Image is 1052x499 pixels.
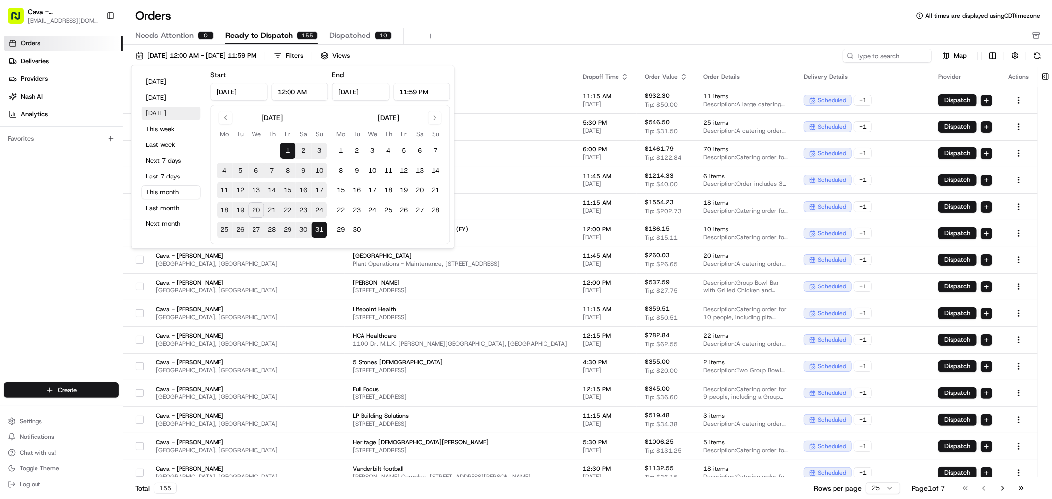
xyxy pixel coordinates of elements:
button: 17 [365,182,381,198]
button: 13 [249,182,264,198]
button: 20 [249,202,264,218]
button: 6 [249,163,264,178]
span: Description: Catering order for 70 people, including 4x Group Bowl Bar with Grilled Chicken and 3... [703,153,788,161]
span: Needs Attention [135,30,194,41]
span: Cava - [PERSON_NAME] [156,305,278,313]
th: Sunday [312,129,327,139]
span: Chat with us! [20,449,56,457]
span: Knowledge Base [20,220,75,230]
button: Dispatch [938,387,977,399]
button: 29 [333,222,349,238]
span: Pylon [98,245,119,252]
span: [DATE] [583,340,629,348]
span: 12:15 PM [583,332,629,340]
span: HCA Healthcare [353,332,567,340]
button: Last month [142,201,201,215]
button: Dispatch [938,334,977,346]
span: 11:45 AM [583,252,629,260]
button: Start new chat [168,97,180,109]
div: 📗 [10,221,18,229]
button: 29 [280,222,296,238]
span: Description: A large catering order for 40 people, featuring a variety of group bowl bars with gr... [703,100,788,108]
span: [PERSON_NAME] [31,179,80,187]
button: 20 [412,182,428,198]
span: [DATE] [87,179,108,187]
button: Last 7 days [142,170,201,183]
span: [GEOGRAPHIC_DATA], [GEOGRAPHIC_DATA] [156,260,278,268]
div: + 1 [854,201,872,212]
button: Go to next month [428,111,442,125]
span: Settings [20,417,42,425]
button: 28 [428,202,444,218]
span: Graduation celebration [353,119,567,127]
span: Map [954,51,967,60]
a: Orders [4,36,123,51]
span: Ready to Dispatch [225,30,293,41]
span: [STREET_ADDRESS] [353,313,567,321]
span: Plant Operations - Maintenance, [STREET_ADDRESS] [353,260,567,268]
button: 7 [264,163,280,178]
span: scheduled [818,283,846,290]
button: Dispatch [938,307,977,319]
span: Deliveries [21,57,49,66]
span: Cava - [PERSON_NAME] [156,358,278,366]
th: Thursday [264,129,280,139]
span: Tip: $122.84 [645,154,682,162]
img: 1736555255976-a54dd68f-1ca7-489b-9aae-adbdc363a1c4 [20,180,28,188]
span: $537.59 [645,278,670,286]
button: 24 [312,202,327,218]
span: [STREET_ADDRESS] [353,127,567,135]
button: 27 [249,222,264,238]
div: + 1 [854,334,872,345]
button: This month [142,185,201,199]
button: Cava - [PERSON_NAME] [28,7,98,17]
button: [DATE] [142,107,201,120]
div: 💻 [83,221,91,229]
button: 21 [428,182,444,198]
span: $355.00 [645,358,670,366]
span: 6:00 PM [583,145,629,153]
button: Next 7 days [142,154,201,168]
img: Grace Nketiah [10,170,26,186]
span: Highspring [353,172,567,180]
label: End [332,71,344,79]
span: [PERSON_NAME] & [PERSON_NAME] (EY) [353,225,567,233]
button: 16 [296,182,312,198]
button: 14 [428,163,444,178]
span: $1461.79 [645,145,674,153]
span: Notifications [20,433,54,441]
button: 12 [397,163,412,178]
button: 14 [264,182,280,198]
div: + 1 [854,281,872,292]
img: Nash [10,10,30,30]
span: Orders [21,39,40,48]
button: 24 [365,202,381,218]
input: Time [271,83,328,101]
span: 22 items [703,332,788,340]
button: 10 [365,163,381,178]
span: Tip: $40.00 [645,180,678,188]
button: [DATE] [142,75,201,89]
span: scheduled [818,336,846,344]
button: Dispatch [938,201,977,213]
span: scheduled [818,203,846,211]
button: 16 [349,182,365,198]
span: Description: Group Bowl Bar with Grilled Chicken and various toppings including premium items lik... [703,279,788,294]
button: Next month [142,217,201,231]
button: 19 [233,202,249,218]
div: + 1 [854,228,872,239]
span: Description: A catering order for 20 people, including two Group Bowl Bars with grilled chicken a... [703,340,788,348]
p: Welcome 👋 [10,39,180,55]
button: Dispatch [938,94,977,106]
span: scheduled [818,309,846,317]
span: 11:15 AM [583,305,629,313]
span: Tip: $26.65 [645,260,678,268]
a: 📗Knowledge Base [6,216,79,234]
span: [DATE] [583,180,629,188]
button: 28 [264,222,280,238]
span: Cava - [PERSON_NAME] [156,332,278,340]
span: Nash AI [21,92,43,101]
button: 11 [381,163,397,178]
th: Friday [397,129,412,139]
